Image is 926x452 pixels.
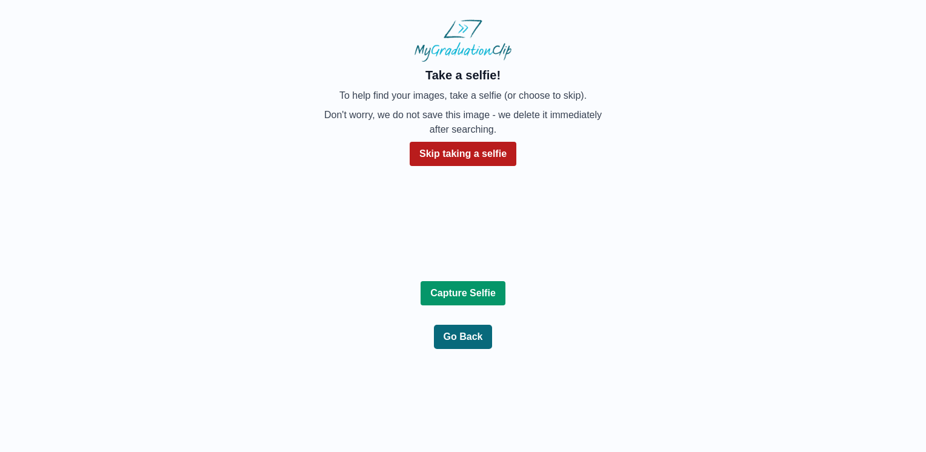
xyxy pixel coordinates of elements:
[430,288,496,298] b: Capture Selfie
[434,325,493,349] button: Go Back
[419,148,507,159] b: Skip taking a selfie
[410,142,516,166] button: Skip taking a selfie
[322,88,604,103] p: To help find your images, take a selfie (or choose to skip).
[415,19,511,62] img: MyGraduationClip
[421,281,505,305] button: Capture Selfie
[322,67,604,84] h2: Take a selfie!
[322,108,604,137] p: Don't worry, we do not save this image - we delete it immediately after searching.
